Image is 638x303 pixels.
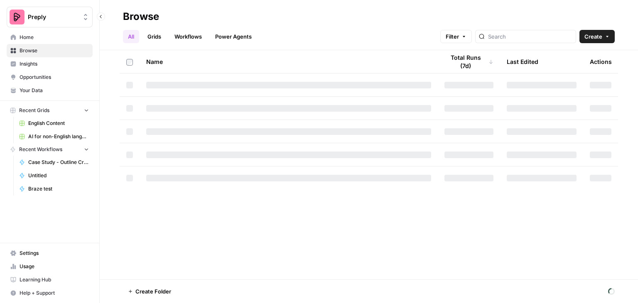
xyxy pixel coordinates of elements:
[15,130,93,143] a: AI for non-English languages
[20,60,89,68] span: Insights
[28,159,89,166] span: Case Study - Outline Creation V1
[7,104,93,117] button: Recent Grids
[20,73,89,81] span: Opportunities
[7,260,93,273] a: Usage
[15,156,93,169] a: Case Study - Outline Creation V1
[123,10,159,23] div: Browse
[142,30,166,43] a: Grids
[446,32,459,41] span: Filter
[488,32,572,41] input: Search
[20,87,89,94] span: Your Data
[7,71,93,84] a: Opportunities
[123,285,176,298] button: Create Folder
[20,34,89,41] span: Home
[7,286,93,300] button: Help + Support
[20,276,89,283] span: Learning Hub
[20,249,89,257] span: Settings
[20,263,89,270] span: Usage
[7,31,93,44] a: Home
[28,13,78,21] span: Preply
[7,273,93,286] a: Learning Hub
[7,57,93,71] a: Insights
[15,169,93,182] a: Untitled
[7,143,93,156] button: Recent Workflows
[20,47,89,54] span: Browse
[7,247,93,260] a: Settings
[19,146,62,153] span: Recent Workflows
[19,107,49,114] span: Recent Grids
[28,185,89,193] span: Braze test
[28,120,89,127] span: English Content
[579,30,615,43] button: Create
[7,44,93,57] a: Browse
[7,84,93,97] a: Your Data
[28,172,89,179] span: Untitled
[15,182,93,195] a: Braze test
[169,30,207,43] a: Workflows
[135,287,171,296] span: Create Folder
[146,50,431,73] div: Name
[15,117,93,130] a: English Content
[10,10,25,24] img: Preply Logo
[444,50,493,73] div: Total Runs (7d)
[507,50,538,73] div: Last Edited
[440,30,472,43] button: Filter
[590,50,612,73] div: Actions
[28,133,89,140] span: AI for non-English languages
[20,289,89,297] span: Help + Support
[584,32,602,41] span: Create
[123,30,139,43] a: All
[210,30,257,43] a: Power Agents
[7,7,93,27] button: Workspace: Preply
